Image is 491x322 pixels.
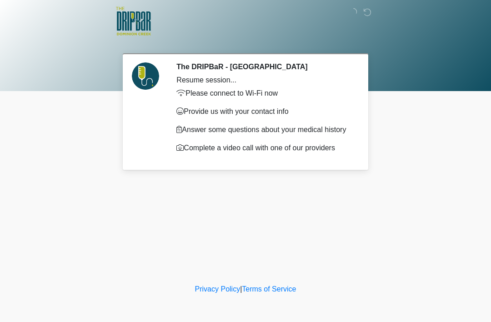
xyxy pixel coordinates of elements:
[132,62,159,90] img: Agent Avatar
[116,7,151,37] img: The DRIPBaR - San Antonio Dominion Creek Logo
[176,88,352,99] p: Please connect to Wi-Fi now
[242,285,296,293] a: Terms of Service
[176,62,352,71] h2: The DRIPBaR - [GEOGRAPHIC_DATA]
[176,106,352,117] p: Provide us with your contact info
[195,285,240,293] a: Privacy Policy
[176,75,352,86] div: Resume session...
[240,285,242,293] a: |
[176,143,352,153] p: Complete a video call with one of our providers
[176,124,352,135] p: Answer some questions about your medical history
